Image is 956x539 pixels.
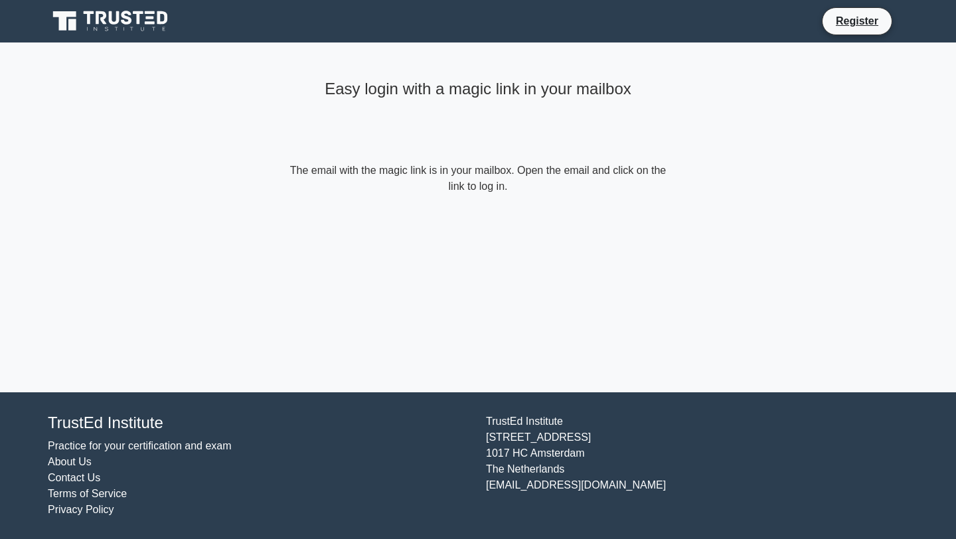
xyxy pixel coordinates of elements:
a: About Us [48,456,92,467]
h4: Easy login with a magic link in your mailbox [287,80,669,99]
a: Register [828,13,886,29]
form: The email with the magic link is in your mailbox. Open the email and click on the link to log in. [287,163,669,194]
h4: TrustEd Institute [48,414,470,433]
a: Practice for your certification and exam [48,440,232,451]
a: Privacy Policy [48,504,114,515]
a: Terms of Service [48,488,127,499]
a: Contact Us [48,472,100,483]
div: TrustEd Institute [STREET_ADDRESS] 1017 HC Amsterdam The Netherlands [EMAIL_ADDRESS][DOMAIN_NAME] [478,414,916,518]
